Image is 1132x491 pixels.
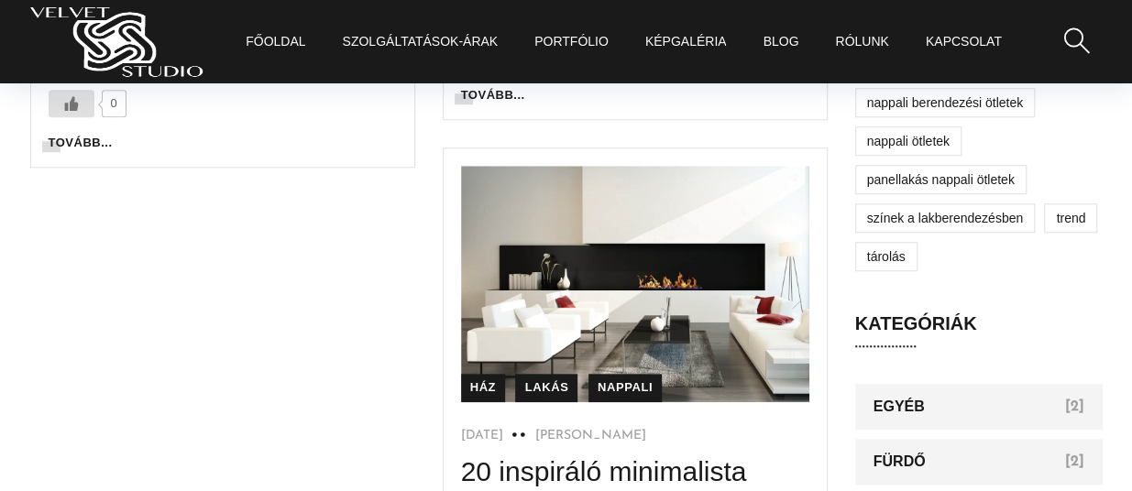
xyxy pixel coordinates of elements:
a: TOVÁBB... [49,136,113,149]
span: [2] [1065,454,1084,469]
a: Ház [461,374,506,401]
a: tárolás (1 elem) [855,242,918,271]
span: 0 [102,90,126,117]
img: VelvetStudio 20 inspiráló minimalista nappali ötlet a világ minden pontjáról Fireplacedesignideas... [461,166,809,401]
a: [DATE] [461,429,503,442]
a: Trend (3 elem) [1044,203,1097,233]
a: [PERSON_NAME] [535,429,646,442]
a: nappali berendezési ötletek (1 elem) [855,88,1035,117]
a: Nappali [588,374,662,401]
span: [2] [1065,399,1084,414]
a: Egyéb [855,384,1103,430]
a: TOVÁBB... [461,88,525,102]
a: Fürdő [855,439,1103,485]
a: nappali ötletek (6 elem) [855,126,962,156]
h6: Kategóriák [855,311,1103,347]
a: panellakás nappali ötletek (1 elem) [855,165,1027,194]
a: Lakás [515,374,577,401]
button: Tetszik gomb [49,90,94,117]
a: színek a lakberendezésben (1 elem) [855,203,1035,233]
